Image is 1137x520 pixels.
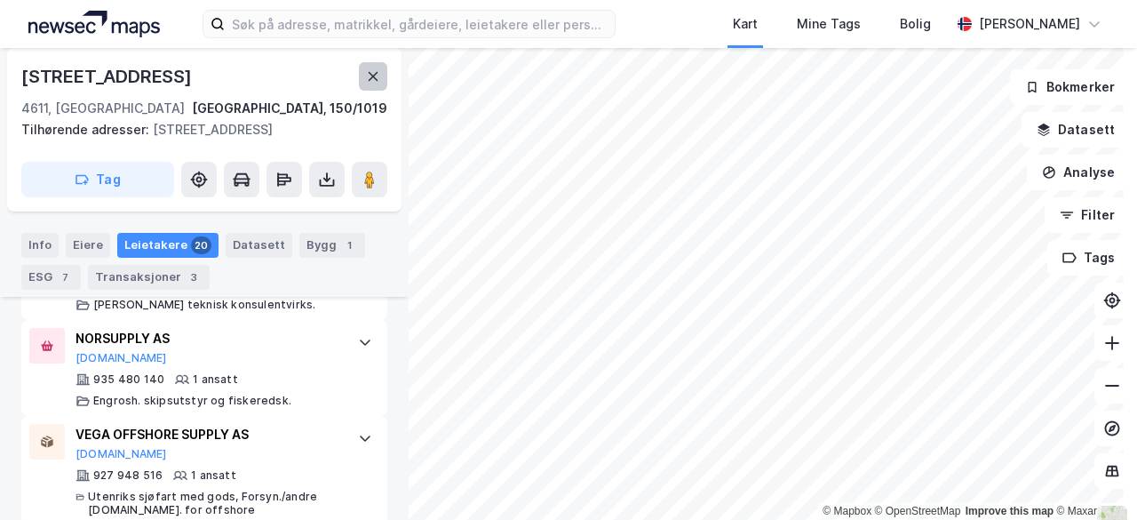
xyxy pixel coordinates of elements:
[797,13,861,35] div: Mine Tags
[192,98,387,119] div: [GEOGRAPHIC_DATA], 150/1019
[193,372,238,387] div: 1 ansatt
[1045,197,1130,233] button: Filter
[191,468,236,483] div: 1 ansatt
[1010,69,1130,105] button: Bokmerker
[88,265,210,290] div: Transaksjoner
[93,298,315,312] div: [PERSON_NAME] teknisk konsulentvirks.
[76,328,340,349] div: NORSUPPLY AS
[56,268,74,286] div: 7
[117,233,219,258] div: Leietakere
[1047,240,1130,276] button: Tags
[21,265,81,290] div: ESG
[299,233,365,258] div: Bygg
[93,372,164,387] div: 935 480 140
[28,11,160,37] img: logo.a4113a55bc3d86da70a041830d287a7e.svg
[93,468,163,483] div: 927 948 516
[76,447,167,461] button: [DOMAIN_NAME]
[733,13,758,35] div: Kart
[191,236,211,254] div: 20
[76,424,340,445] div: VEGA OFFSHORE SUPPLY AS
[1048,435,1137,520] div: Kontrollprogram for chat
[1022,112,1130,148] button: Datasett
[979,13,1080,35] div: [PERSON_NAME]
[21,233,59,258] div: Info
[226,233,292,258] div: Datasett
[1027,155,1130,190] button: Analyse
[900,13,931,35] div: Bolig
[21,122,153,137] span: Tilhørende adresser:
[823,505,871,517] a: Mapbox
[21,98,185,119] div: 4611, [GEOGRAPHIC_DATA]
[66,233,110,258] div: Eiere
[966,505,1054,517] a: Improve this map
[21,62,195,91] div: [STREET_ADDRESS]
[225,11,615,37] input: Søk på adresse, matrikkel, gårdeiere, leietakere eller personer
[875,505,961,517] a: OpenStreetMap
[21,119,373,140] div: [STREET_ADDRESS]
[88,490,340,518] div: Utenriks sjøfart med gods, Forsyn./andre [DOMAIN_NAME]. for offshore
[185,268,203,286] div: 3
[76,351,167,365] button: [DOMAIN_NAME]
[21,162,174,197] button: Tag
[1048,435,1137,520] iframe: Chat Widget
[340,236,358,254] div: 1
[93,394,291,408] div: Engrosh. skipsutstyr og fiskeredsk.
